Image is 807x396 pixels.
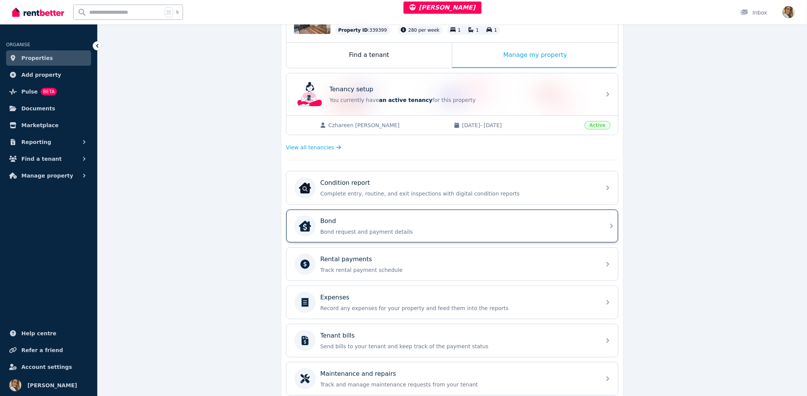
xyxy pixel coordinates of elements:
span: k [176,9,179,15]
span: Help centre [21,329,56,338]
span: ORGANISE [6,42,30,47]
span: Find a tenant [21,154,62,163]
button: Manage property [6,168,91,183]
span: Add property [21,70,61,79]
button: Reporting [6,134,91,150]
span: [PERSON_NAME] [27,381,77,390]
span: View all tenancies [286,144,334,151]
a: Refer a friend [6,343,91,358]
a: Documents [6,101,91,116]
img: Jodie Cartmer [9,379,21,391]
a: Maintenance and repairsTrack and manage maintenance requests from your tenant [286,362,618,395]
button: Find a tenant [6,151,91,166]
span: 1 [458,27,461,33]
span: Properties [21,53,53,63]
img: Jodie Cartmer [783,6,795,18]
img: Bond [299,220,311,232]
span: Reporting [21,137,51,147]
span: BETA [41,88,57,95]
span: Czhareen [PERSON_NAME] [328,121,446,129]
a: Rental paymentsTrack rental payment schedule [286,248,618,281]
p: Rental payments [320,255,372,264]
span: 1 [494,27,497,33]
p: Expenses [320,293,349,302]
a: Account settings [6,359,91,375]
span: Pulse [21,87,38,96]
div: Manage my property [452,43,618,68]
span: Account settings [21,362,72,372]
div: : 339399 [335,26,390,35]
a: View all tenancies [286,144,341,151]
p: Complete entry, routine, and exit inspections with digital condition reports [320,190,596,197]
span: [PERSON_NAME] [410,4,476,11]
a: BondBondBond request and payment details [286,210,618,242]
p: Tenant bills [320,331,355,340]
p: Tenancy setup [330,85,373,94]
p: Condition report [320,178,370,187]
span: Active [585,121,611,129]
img: RentBetter [12,6,64,18]
span: an active tenancy [379,97,432,103]
p: Record any expenses for your property and feed them into the reports [320,304,596,312]
p: Maintenance and repairs [320,369,396,378]
a: Add property [6,67,91,82]
a: Help centre [6,326,91,341]
img: Tenancy setup [297,82,322,107]
p: Bond request and payment details [320,228,596,236]
a: Condition reportCondition reportComplete entry, routine, and exit inspections with digital condit... [286,171,618,204]
a: ExpensesRecord any expenses for your property and feed them into the reports [286,286,618,319]
span: [DATE] - [DATE] [462,121,580,129]
span: Refer a friend [21,346,63,355]
a: Tenant billsSend bills to your tenant and keep track of the payment status [286,324,618,357]
span: 280 per week [408,27,440,33]
span: Marketplace [21,121,58,130]
a: PulseBETA [6,84,91,99]
p: Bond [320,217,336,226]
p: Track and manage maintenance requests from your tenant [320,381,596,388]
a: Tenancy setupTenancy setupYou currently havean active tenancyfor this property [286,73,618,115]
div: Inbox [741,9,767,16]
span: Manage property [21,171,73,180]
a: Marketplace [6,118,91,133]
img: Condition report [299,182,311,194]
p: You currently have for this property [330,96,596,104]
span: 1 [476,27,479,33]
a: Properties [6,50,91,66]
span: Documents [21,104,55,113]
p: Track rental payment schedule [320,266,596,274]
span: Property ID [338,27,368,33]
p: Send bills to your tenant and keep track of the payment status [320,343,596,350]
div: Find a tenant [286,43,452,68]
